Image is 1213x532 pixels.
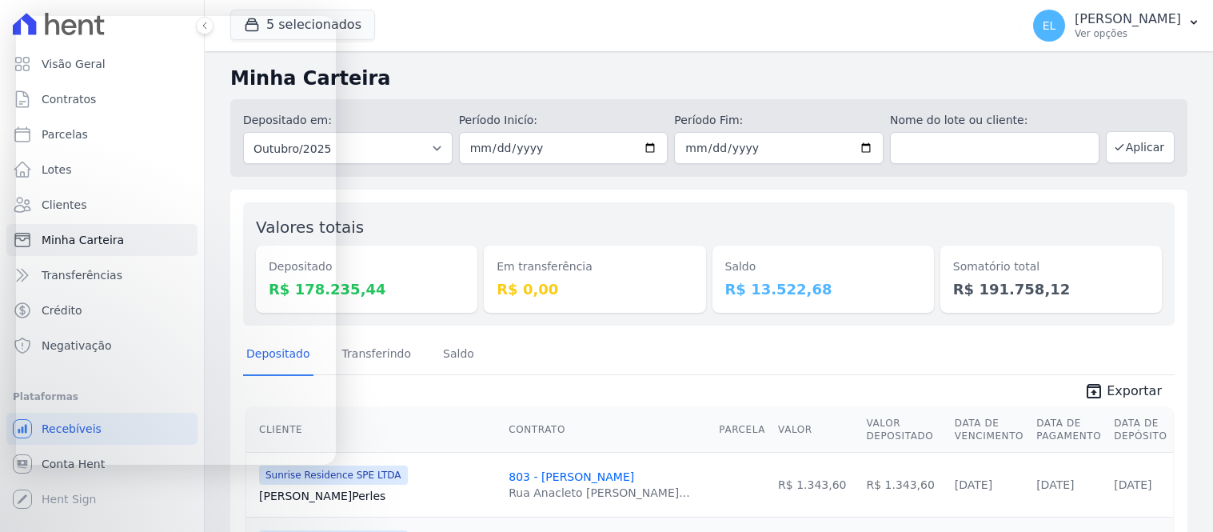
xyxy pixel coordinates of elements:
dd: R$ 13.522,68 [725,278,921,300]
iframe: Intercom live chat [16,16,336,465]
a: Minha Carteira [6,224,198,256]
th: Contrato [502,407,712,453]
a: [DATE] [955,478,992,491]
div: Rua Anacleto [PERSON_NAME]... [509,485,689,501]
th: Data de Pagamento [1030,407,1107,453]
a: [DATE] [1036,478,1074,491]
a: Transferindo [339,334,415,376]
label: Nome do lote ou cliente: [890,112,1099,129]
th: Data de Vencimento [948,407,1030,453]
a: [PERSON_NAME]Perles [259,488,496,504]
span: Exportar [1107,382,1162,401]
dd: R$ 0,00 [497,278,692,300]
dt: Em transferência [497,258,692,275]
dd: R$ 191.758,12 [953,278,1149,300]
td: R$ 1.343,60 [860,452,948,517]
dt: Saldo [725,258,921,275]
th: Parcela [712,407,772,453]
a: Clientes [6,189,198,221]
button: EL [PERSON_NAME] Ver opções [1020,3,1213,48]
div: Plataformas [13,387,191,406]
a: 803 - [PERSON_NAME] [509,470,634,483]
th: Data de Depósito [1107,407,1173,453]
a: Conta Hent [6,448,198,480]
button: 5 selecionados [230,10,375,40]
label: Período Inicío: [459,112,668,129]
dt: Depositado [269,258,465,275]
a: Recebíveis [6,413,198,445]
th: Valor [772,407,860,453]
a: Crédito [6,294,198,326]
a: unarchive Exportar [1071,382,1175,404]
button: Aplicar [1106,131,1175,163]
th: Cliente [246,407,502,453]
a: [DATE] [1114,478,1151,491]
a: Lotes [6,154,198,186]
iframe: Intercom live chat [16,478,54,516]
dd: R$ 178.235,44 [269,278,465,300]
a: Contratos [6,83,198,115]
span: EL [1043,20,1056,31]
p: [PERSON_NAME] [1075,11,1181,27]
label: Período Fim: [674,112,884,129]
a: Negativação [6,330,198,362]
dt: Somatório total [953,258,1149,275]
h2: Minha Carteira [230,64,1187,93]
th: Valor Depositado [860,407,948,453]
span: Sunrise Residence SPE LTDA [259,466,408,485]
a: Visão Geral [6,48,198,80]
i: unarchive [1084,382,1103,401]
a: Transferências [6,259,198,291]
a: Saldo [440,334,477,376]
td: R$ 1.343,60 [772,452,860,517]
p: Ver opções [1075,27,1181,40]
a: Parcelas [6,118,198,150]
